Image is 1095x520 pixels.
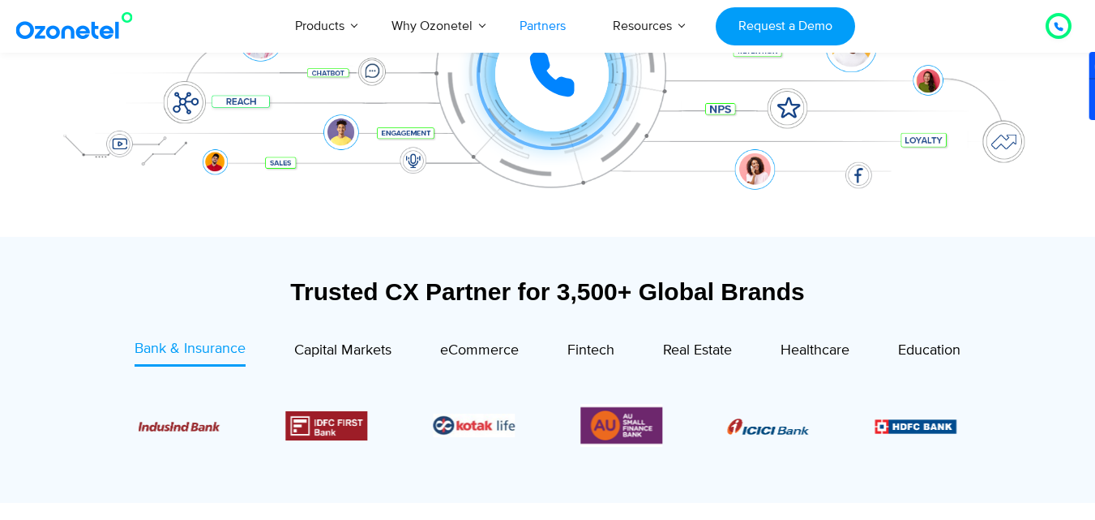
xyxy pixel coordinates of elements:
div: Image Carousel [139,404,957,447]
a: Request a Demo [716,7,854,45]
span: Real Estate [663,342,732,359]
a: Fintech [567,338,614,367]
span: Fintech [567,342,614,359]
a: eCommerce [440,338,519,367]
a: Capital Markets [294,338,391,367]
span: Capital Markets [294,342,391,359]
a: Healthcare [781,338,849,367]
a: Real Estate [663,338,732,367]
a: Bank & Insurance [135,338,246,367]
span: Healthcare [781,342,849,359]
span: Bank & Insurance [135,340,246,358]
span: eCommerce [440,342,519,359]
div: Trusted CX Partner for 3,500+ Global Brands [49,277,1046,306]
a: Education [898,338,960,367]
span: Education [898,342,960,359]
